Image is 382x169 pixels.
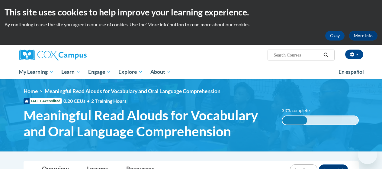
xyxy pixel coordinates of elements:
[339,69,364,75] span: En español
[24,88,38,94] a: Home
[282,107,316,114] label: 33% complete
[146,65,175,79] a: About
[91,98,127,104] span: 2 Training Hours
[150,68,171,76] span: About
[335,66,368,78] a: En español
[114,65,146,79] a: Explore
[87,98,90,104] span: •
[19,50,128,60] a: Cox Campus
[19,68,53,76] span: My Learning
[358,145,377,164] iframe: Button to launch messaging window
[14,65,368,79] div: Main menu
[345,50,363,59] button: Account Settings
[349,31,377,41] a: More Info
[325,31,345,41] button: Okay
[5,6,377,18] h2: This site uses cookies to help improve your learning experience.
[45,88,220,94] span: Meaningful Read Alouds for Vocabulary and Oral Language Comprehension
[63,98,91,104] span: 0.20 CEUs
[61,68,80,76] span: Learn
[15,65,58,79] a: My Learning
[84,65,115,79] a: Engage
[57,65,84,79] a: Learn
[19,50,87,60] img: Cox Campus
[118,68,143,76] span: Explore
[24,98,62,104] span: IACET Accredited
[88,68,111,76] span: Engage
[24,107,273,139] span: Meaningful Read Alouds for Vocabulary and Oral Language Comprehension
[282,116,307,125] div: 33% complete
[273,51,321,59] input: Search Courses
[321,51,330,59] button: Search
[5,21,377,28] p: By continuing to use the site you agree to our use of cookies. Use the ‘More info’ button to read...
